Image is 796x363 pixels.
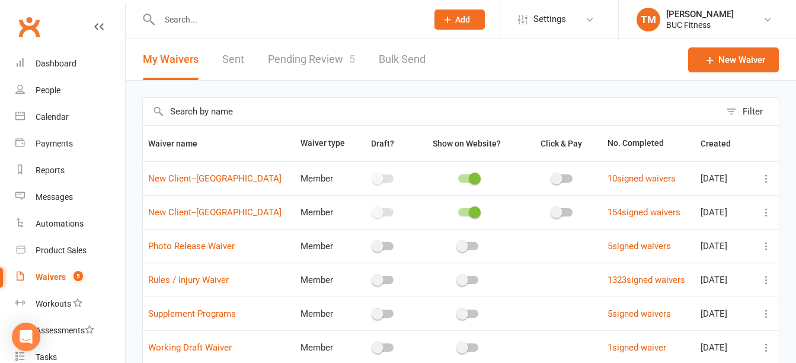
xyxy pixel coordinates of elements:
a: Photo Release Waiver [148,241,235,251]
div: Filter [743,104,763,119]
input: Search... [156,11,419,28]
button: Filter [720,98,779,125]
button: Waiver name [148,136,210,151]
a: 1signed waiver [608,342,666,353]
td: [DATE] [695,263,752,297]
td: [DATE] [695,229,752,263]
button: Click & Pay [530,136,595,151]
button: Show on Website? [422,136,514,151]
td: Member [295,229,353,263]
a: Working Draft Waiver [148,342,232,353]
a: 1323signed waivers [608,275,685,285]
td: Member [295,263,353,297]
div: Dashboard [36,59,76,68]
div: TM [637,8,660,31]
a: Supplement Programs [148,308,236,319]
a: Waivers 5 [15,264,125,291]
td: [DATE] [695,195,752,229]
a: Clubworx [14,12,44,42]
a: 10signed waivers [608,173,676,184]
div: Product Sales [36,246,87,255]
span: 5 [73,271,83,281]
a: Pending Review5 [268,39,355,80]
a: New Client--[GEOGRAPHIC_DATA] [148,173,282,184]
div: Messages [36,192,73,202]
th: Waiver type [295,126,353,161]
span: Click & Pay [541,139,582,148]
a: Product Sales [15,237,125,264]
td: [DATE] [695,161,752,195]
div: Automations [36,219,84,228]
a: Workouts [15,291,125,317]
button: Add [434,9,485,30]
a: Sent [222,39,244,80]
a: 5signed waivers [608,241,671,251]
td: Member [295,195,353,229]
div: BUC Fitness [666,20,734,30]
span: 5 [349,53,355,65]
a: People [15,77,125,104]
a: Messages [15,184,125,211]
span: Draft? [371,139,394,148]
a: Assessments [15,317,125,344]
a: Payments [15,130,125,157]
a: Reports [15,157,125,184]
span: Waiver name [148,139,210,148]
button: Created [701,136,744,151]
input: Search by name [143,98,720,125]
a: Bulk Send [379,39,426,80]
span: Add [455,15,470,24]
div: Open Intercom Messenger [12,323,40,351]
td: Member [295,161,353,195]
a: New Waiver [688,47,779,72]
div: Assessments [36,326,94,335]
div: Payments [36,139,73,148]
a: 5signed waivers [608,308,671,319]
a: Calendar [15,104,125,130]
div: Workouts [36,299,71,308]
div: Calendar [36,112,69,122]
button: My Waivers [143,39,199,80]
span: Settings [533,6,566,33]
div: Reports [36,165,65,175]
a: Dashboard [15,50,125,77]
span: Show on Website? [433,139,501,148]
th: No. Completed [602,126,695,161]
div: [PERSON_NAME] [666,9,734,20]
div: People [36,85,60,95]
div: Waivers [36,272,66,282]
td: Member [295,297,353,330]
td: [DATE] [695,297,752,330]
a: Rules / Injury Waiver [148,275,229,285]
a: Automations [15,211,125,237]
span: Created [701,139,744,148]
button: Draft? [360,136,407,151]
a: New Client--[GEOGRAPHIC_DATA] [148,207,282,218]
div: Tasks [36,352,57,362]
a: 154signed waivers [608,207,680,218]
